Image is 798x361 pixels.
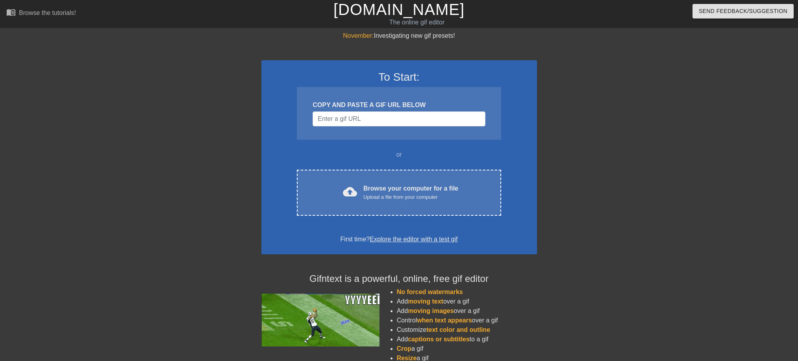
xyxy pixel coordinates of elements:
li: Add over a gif [397,306,537,316]
span: moving text [408,298,443,305]
h3: To Start: [272,70,527,84]
span: cloud_upload [343,185,357,199]
li: a gif [397,344,537,354]
div: Investigating new gif presets! [261,31,537,41]
span: November: [343,32,374,39]
input: Username [313,111,485,126]
span: text color and outline [426,326,490,333]
div: Browse your computer for a file [363,184,458,201]
span: No forced watermarks [397,289,463,295]
span: Crop [397,345,411,352]
span: when text appears [417,317,472,324]
h4: Gifntext is a powerful, online, free gif editor [261,273,537,285]
div: COPY AND PASTE A GIF URL BELOW [313,100,485,110]
div: Upload a file from your computer [363,193,458,201]
div: The online gif editor [270,18,564,27]
a: Explore the editor with a test gif [370,236,457,243]
span: Send Feedback/Suggestion [699,6,787,16]
a: Browse the tutorials! [6,7,76,20]
li: Control over a gif [397,316,537,325]
li: Customize [397,325,537,335]
button: Send Feedback/Suggestion [692,4,794,19]
span: captions or subtitles [408,336,469,342]
span: moving images [408,307,454,314]
li: Add to a gif [397,335,537,344]
a: [DOMAIN_NAME] [333,1,465,18]
div: or [282,150,517,159]
span: menu_book [6,7,16,17]
img: football_small.gif [261,294,380,346]
div: Browse the tutorials! [19,9,76,16]
div: First time? [272,235,527,244]
li: Add over a gif [397,297,537,306]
